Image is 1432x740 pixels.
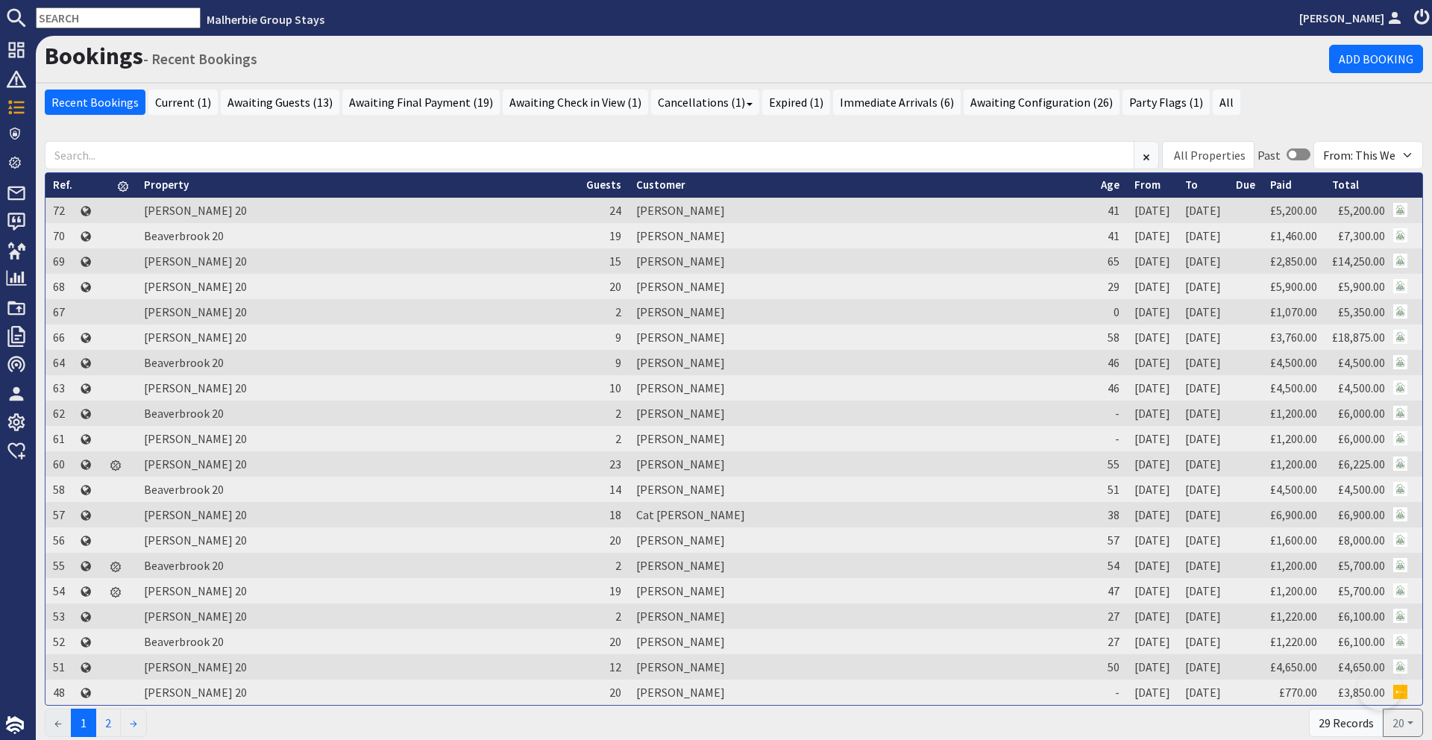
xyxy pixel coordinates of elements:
td: 29 [1093,274,1127,299]
td: 65 [1093,248,1127,274]
td: 41 [1093,223,1127,248]
td: [DATE] [1178,654,1228,680]
a: £6,225.00 [1338,457,1385,471]
a: Cancellations (1) [651,90,759,115]
td: 64 [45,350,80,375]
a: Awaiting Guests (13) [221,90,339,115]
td: Cat [PERSON_NAME] [629,502,1093,527]
a: £5,700.00 [1338,583,1385,598]
td: [DATE] [1178,375,1228,401]
td: [PERSON_NAME] [629,299,1093,324]
td: [DATE] [1178,477,1228,502]
div: Combobox [1162,141,1254,169]
a: £1,460.00 [1270,228,1317,243]
img: Referer: Malherbie Group Stays [1393,482,1407,496]
a: Beaverbrook 20 [144,558,224,573]
td: 41 [1093,198,1127,223]
span: 2 [615,558,621,573]
td: [DATE] [1127,578,1178,603]
td: 67 [45,299,80,324]
img: Referer: Malherbie Group Stays [1393,380,1407,395]
td: 62 [45,401,80,426]
td: [PERSON_NAME] [629,527,1093,553]
a: £1,200.00 [1270,558,1317,573]
td: [DATE] [1127,527,1178,553]
td: [PERSON_NAME] [629,477,1093,502]
td: [DATE] [1127,324,1178,350]
td: [DATE] [1127,629,1178,654]
td: [PERSON_NAME] [629,426,1093,451]
td: 55 [45,553,80,578]
a: Malherbie Group Stays [207,12,324,27]
td: [DATE] [1178,680,1228,705]
th: Due [1228,173,1263,198]
a: £5,700.00 [1338,558,1385,573]
a: Add Booking [1329,45,1423,73]
img: staytech_i_w-64f4e8e9ee0a9c174fd5317b4b171b261742d2d393467e5bdba4413f4f884c10.svg [6,716,24,734]
a: £3,760.00 [1270,330,1317,345]
a: Awaiting Check in View (1) [503,90,648,115]
td: [PERSON_NAME] [629,223,1093,248]
td: 72 [45,198,80,223]
img: Referer: Malherbie Group Stays [1393,659,1407,674]
a: Awaiting Final Payment (19) [342,90,500,115]
td: [DATE] [1178,248,1228,274]
td: [DATE] [1127,680,1178,705]
a: [PERSON_NAME] 20 [144,659,247,674]
span: 20 [609,533,621,548]
td: [DATE] [1178,198,1228,223]
a: £7,300.00 [1338,228,1385,243]
a: Awaiting Configuration (26) [964,90,1119,115]
td: - [1093,680,1127,705]
a: All [1213,90,1240,115]
a: £770.00 [1279,685,1317,700]
a: Customer [636,178,685,192]
img: Referer: Malherbie Group Stays [1393,457,1407,471]
a: To [1185,178,1198,192]
img: Referer: Malherbie Group Stays [1393,558,1407,572]
img: Referer: Malherbie Group Stays [1393,583,1407,598]
div: Past [1257,146,1281,164]
a: Beaverbrook 20 [144,406,224,421]
span: 1 [71,709,96,737]
td: [PERSON_NAME] [629,451,1093,477]
td: - [1093,426,1127,451]
a: → [120,709,147,737]
a: £4,500.00 [1338,380,1385,395]
a: £1,200.00 [1270,431,1317,446]
span: 18 [609,507,621,522]
input: SEARCH [36,7,201,28]
td: [DATE] [1127,401,1178,426]
a: [PERSON_NAME] 20 [144,380,247,395]
td: [DATE] [1127,248,1178,274]
td: 50 [1093,654,1127,680]
td: - [1093,401,1127,426]
td: [PERSON_NAME] [629,654,1093,680]
img: Referer: Malherbie Group Stays [1393,533,1407,547]
a: [PERSON_NAME] 20 [144,583,247,598]
a: Age [1101,178,1119,192]
span: 2 [615,609,621,624]
a: £1,200.00 [1270,583,1317,598]
td: 58 [1093,324,1127,350]
td: 70 [45,223,80,248]
a: [PERSON_NAME] [1299,9,1405,27]
a: [PERSON_NAME] 20 [144,507,247,522]
img: Referer: Malherbie Group Stays [1393,330,1407,344]
a: [PERSON_NAME] 20 [144,609,247,624]
td: 69 [45,248,80,274]
td: [DATE] [1178,299,1228,324]
img: Referer: Malherbie Group Stays [1393,609,1407,623]
td: [PERSON_NAME] [629,401,1093,426]
td: 38 [1093,502,1127,527]
a: £1,200.00 [1270,406,1317,421]
img: Referer: Malherbie Group Stays [1393,203,1407,217]
a: From [1134,178,1161,192]
a: £4,650.00 [1270,659,1317,674]
a: £14,250.00 [1332,254,1385,269]
td: [DATE] [1127,198,1178,223]
span: 24 [609,203,621,218]
td: [PERSON_NAME] [629,553,1093,578]
td: [DATE] [1127,603,1178,629]
td: [DATE] [1178,451,1228,477]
